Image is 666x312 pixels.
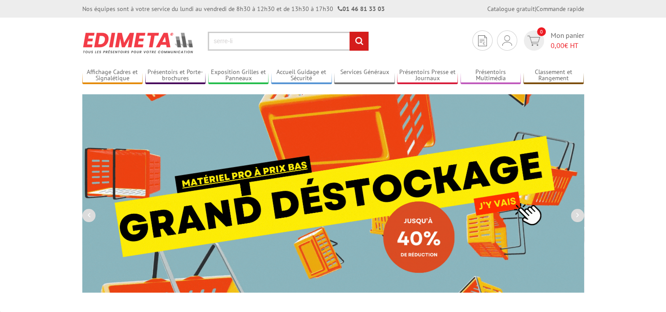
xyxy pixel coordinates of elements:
[551,41,564,50] span: 0,00
[82,68,143,83] a: Affichage Cadres et Signalétique
[82,26,195,59] img: Présentoir, panneau, stand - Edimeta - PLV, affichage, mobilier bureau, entreprise
[145,68,206,83] a: Présentoirs et Porte-brochures
[350,32,368,51] input: rechercher
[487,4,584,13] div: |
[334,68,395,83] a: Services Généraux
[271,68,332,83] a: Accueil Guidage et Sécurité
[527,36,540,46] img: devis rapide
[487,5,535,13] a: Catalogue gratuit
[208,68,269,83] a: Exposition Grilles et Panneaux
[551,30,584,51] span: Mon panier
[478,35,487,46] img: devis rapide
[397,68,458,83] a: Présentoirs Presse et Journaux
[536,5,584,13] a: Commande rapide
[502,35,512,46] img: devis rapide
[522,30,584,51] a: devis rapide 0 Mon panier 0,00€ HT
[537,27,546,36] span: 0
[551,41,584,51] span: € HT
[460,68,521,83] a: Présentoirs Multimédia
[523,68,584,83] a: Classement et Rangement
[82,4,385,13] div: Nos équipes sont à votre service du lundi au vendredi de 8h30 à 12h30 et de 13h30 à 17h30
[208,32,369,51] input: Rechercher un produit ou une référence...
[338,5,385,13] strong: 01 46 81 33 03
